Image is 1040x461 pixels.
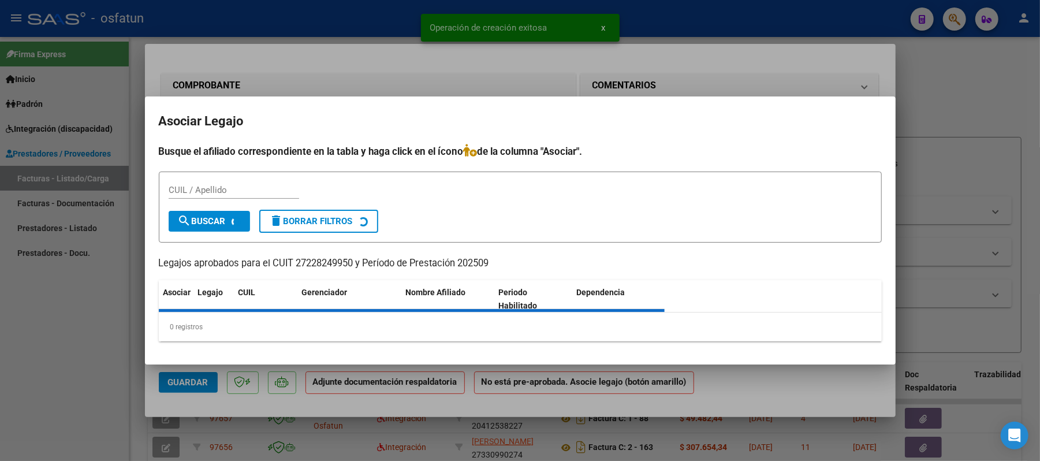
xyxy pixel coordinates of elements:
[259,210,378,233] button: Borrar Filtros
[1001,422,1028,449] div: Open Intercom Messenger
[406,288,466,297] span: Nombre Afiliado
[270,214,284,228] mat-icon: delete
[494,280,572,318] datatable-header-cell: Periodo Habilitado
[159,313,882,341] div: 0 registros
[163,288,191,297] span: Asociar
[159,144,882,159] h4: Busque el afiliado correspondiente en la tabla y haga click en el ícono de la columna "Asociar".
[401,280,494,318] datatable-header-cell: Nombre Afiliado
[159,256,882,271] p: Legajos aprobados para el CUIT 27228249950 y Período de Prestación 202509
[576,288,625,297] span: Dependencia
[234,280,297,318] datatable-header-cell: CUIL
[498,288,537,310] span: Periodo Habilitado
[302,288,348,297] span: Gerenciador
[178,214,192,228] mat-icon: search
[238,288,256,297] span: CUIL
[159,280,193,318] datatable-header-cell: Asociar
[178,216,226,226] span: Buscar
[270,216,353,226] span: Borrar Filtros
[193,280,234,318] datatable-header-cell: Legajo
[159,110,882,132] h2: Asociar Legajo
[198,288,223,297] span: Legajo
[297,280,401,318] datatable-header-cell: Gerenciador
[572,280,665,318] datatable-header-cell: Dependencia
[169,211,250,232] button: Buscar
